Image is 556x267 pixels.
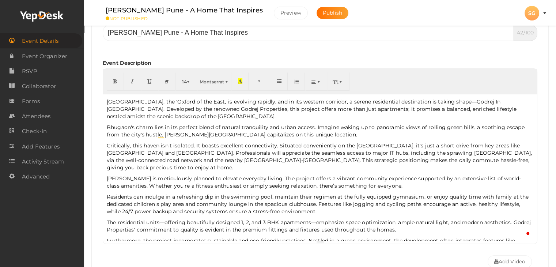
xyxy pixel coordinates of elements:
[22,139,60,154] span: Add Features
[197,72,232,91] button: Montserrat
[103,94,537,241] div: To enrich screen reader interactions, please activate Accessibility in Grammarly extension settings
[525,6,539,20] div: SG
[182,79,187,84] span: 14
[514,25,537,41] span: 42/100
[22,79,56,94] span: Collaborator
[107,175,521,189] span: [PERSON_NAME] is meticulously planned to elevate everyday living. The project offers a vibrant co...
[175,72,198,91] button: 14
[103,59,151,67] label: Event Description
[107,193,533,215] p: Residents can indulge in a refreshing dip in the swimming pool, maintain their regimen at the ful...
[317,7,348,19] button: Publish
[274,7,308,19] button: Preview
[525,10,539,16] profile-pic: SG
[22,64,37,79] span: RSVP
[323,10,342,16] span: Publish
[22,49,67,64] span: Event Organizer
[107,142,533,171] p: Critically, this haven isn't isolated. It boasts excellent connectivity. Situated conveniently on...
[22,124,47,139] span: Check-in
[22,109,50,124] span: Attendees
[106,5,263,16] label: [PERSON_NAME] Pune - A Home That Inspires
[22,34,58,48] span: Event Details
[107,237,533,252] p: Furthermore, the project incorporates sustainable and eco-friendly practices. Nestled in a green ...
[522,5,541,21] button: SG
[22,169,50,184] span: Advanced
[106,16,263,21] small: NOT PUBLISHED
[200,79,224,84] span: Montserrat
[107,98,533,120] p: [GEOGRAPHIC_DATA], the 'Oxford of the East,' is evolving rapidly, and in its western corridor, a ...
[22,94,40,109] span: Forms
[107,124,525,138] span: Bhugaon's charm lies in its perfect blend of natural tranquility and urban access. Imagine waking...
[103,25,514,41] input: Please enter Event Name
[107,219,531,233] span: The residential units—offering beautifully designed 1, 2, and 3 BHK apartments—emphasize space op...
[22,154,64,169] span: Activity Stream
